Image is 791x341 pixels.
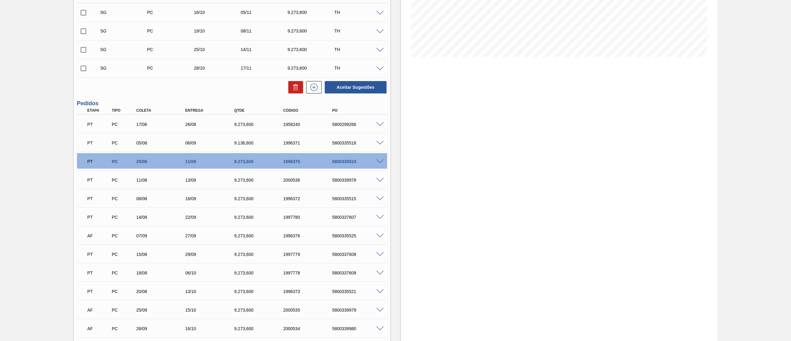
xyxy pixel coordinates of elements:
[233,140,289,145] div: 9.136,800
[331,233,387,238] div: 5800335525
[87,252,111,257] p: PT
[239,47,293,52] div: 14/11/2025
[86,136,112,150] div: Pedido em Trânsito
[331,252,387,257] div: 5800337608
[286,47,339,52] div: 9.273,600
[86,155,112,168] div: Pedido em Trânsito
[110,159,137,164] div: Pedido de Compra
[281,326,337,331] div: 2000534
[192,10,246,15] div: 16/10/2025
[110,233,137,238] div: Pedido de Compra
[87,122,111,127] p: PT
[99,10,152,15] div: Sugestão Criada
[184,215,239,220] div: 22/09/2025
[281,308,337,313] div: 2000535
[86,210,112,224] div: Pedido em Trânsito
[184,159,239,164] div: 11/09/2025
[239,66,293,71] div: 17/11/2025
[86,173,112,187] div: Pedido em Trânsito
[281,233,337,238] div: 1996376
[233,178,289,183] div: 9.273,600
[331,289,387,294] div: 5800335521
[110,196,137,201] div: Pedido de Compra
[281,140,337,145] div: 1996371
[87,196,111,201] p: PT
[99,47,152,52] div: Sugestão Criada
[110,252,137,257] div: Pedido de Compra
[135,215,191,220] div: 14/08/2025
[135,270,191,275] div: 18/08/2025
[333,28,386,33] div: TH
[331,326,387,331] div: 5800339980
[86,229,112,243] div: Aguardando Faturamento
[303,81,322,93] div: Nova sugestão
[233,122,289,127] div: 9.273,600
[333,66,386,71] div: TH
[146,10,199,15] div: Pedido de Compra
[331,270,387,275] div: 5800337609
[135,252,191,257] div: 15/08/2025
[184,122,239,127] div: 26/08/2025
[86,303,112,317] div: Aguardando Faturamento
[281,289,337,294] div: 1996373
[87,289,111,294] p: PT
[135,140,191,145] div: 05/08/2025
[184,308,239,313] div: 15/10/2025
[184,108,239,113] div: Entrega
[87,140,111,145] p: PT
[281,108,337,113] div: Código
[281,196,337,201] div: 1996372
[135,122,191,127] div: 17/06/2025
[331,215,387,220] div: 5800337607
[184,178,239,183] div: 13/09/2025
[325,81,387,93] button: Aceitar Sugestões
[110,108,137,113] div: Tipo
[233,308,289,313] div: 9.273,600
[135,196,191,201] div: 08/08/2025
[135,308,191,313] div: 25/09/2025
[192,47,246,52] div: 25/10/2025
[184,252,239,257] div: 29/09/2025
[331,159,387,164] div: 5800335524
[135,178,191,183] div: 11/08/2025
[281,122,337,127] div: 1958240
[135,108,191,113] div: Coleta
[286,28,339,33] div: 9.273,600
[184,140,239,145] div: 06/09/2025
[239,10,293,15] div: 05/11/2025
[135,289,191,294] div: 20/08/2025
[110,270,137,275] div: Pedido de Compra
[322,80,387,94] div: Aceitar Sugestões
[86,248,112,261] div: Pedido em Trânsito
[281,215,337,220] div: 1997780
[184,233,239,238] div: 27/09/2025
[281,159,337,164] div: 1996375
[87,233,111,238] p: AF
[281,270,337,275] div: 1997778
[333,47,386,52] div: TH
[146,28,199,33] div: Pedido de Compra
[233,196,289,201] div: 9.273,600
[99,66,152,71] div: Sugestão Criada
[77,100,387,107] h3: Pedidos
[233,159,289,164] div: 9.273,600
[184,196,239,201] div: 16/09/2025
[86,108,112,113] div: Etapa
[331,108,387,113] div: PO
[110,140,137,145] div: Pedido de Compra
[331,122,387,127] div: 5800299266
[86,118,112,131] div: Pedido em Trânsito
[233,326,289,331] div: 9.273,600
[86,192,112,205] div: Pedido em Trânsito
[135,159,191,164] div: 25/08/2025
[281,252,337,257] div: 1997779
[192,66,246,71] div: 28/10/2025
[87,270,111,275] p: PT
[86,285,112,298] div: Pedido em Trânsito
[87,178,111,183] p: PT
[239,28,293,33] div: 08/11/2025
[184,270,239,275] div: 06/10/2025
[285,81,303,93] div: Excluir Sugestões
[233,270,289,275] div: 9.273,600
[87,159,111,164] p: PT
